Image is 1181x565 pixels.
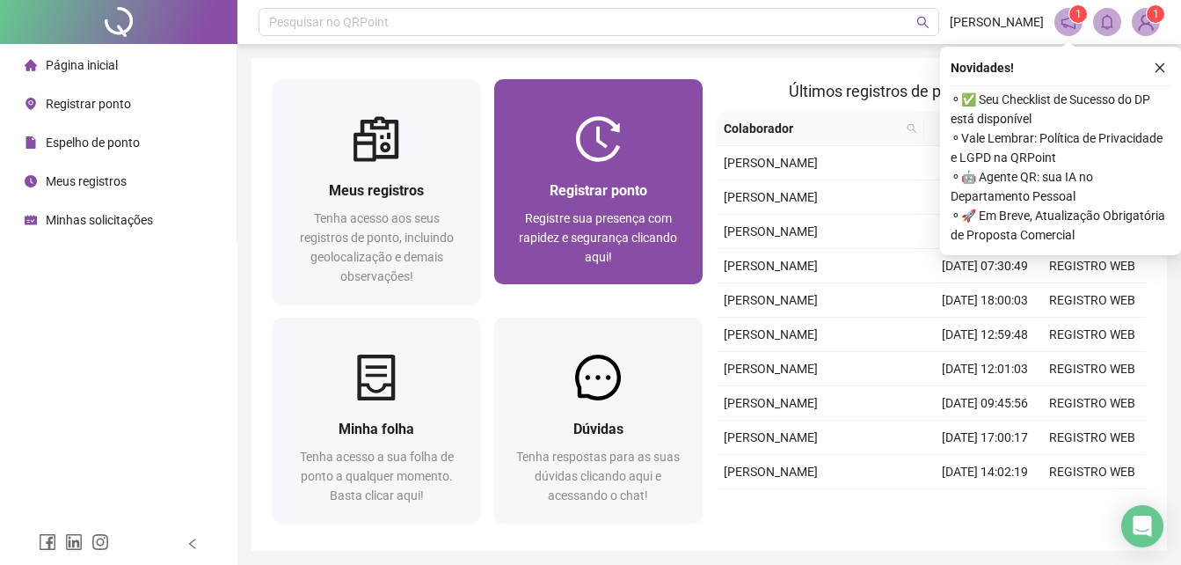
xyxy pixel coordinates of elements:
[1099,14,1115,30] span: bell
[516,450,680,503] span: Tenha respostas para as suas dúvidas clicando aqui e acessando o chat!
[25,175,37,187] span: clock-circle
[329,182,424,199] span: Meus registros
[39,533,56,551] span: facebook
[789,82,1073,100] span: Últimos registros de ponto sincronizados
[931,249,1039,283] td: [DATE] 07:30:49
[951,128,1170,167] span: ⚬ Vale Lembrar: Política de Privacidade e LGPD na QRPoint
[951,167,1170,206] span: ⚬ 🤖 Agente QR: sua IA no Departamento Pessoal
[519,211,677,264] span: Registre sua presença com rapidez e segurança clicando aqui!
[46,97,131,111] span: Registrar ponto
[1039,283,1146,318] td: REGISTRO WEB
[931,215,1039,249] td: [DATE] 12:14:08
[25,59,37,71] span: home
[91,533,109,551] span: instagram
[924,112,1028,146] th: Data/Hora
[25,98,37,110] span: environment
[65,533,83,551] span: linkedin
[46,136,140,150] span: Espelho de ponto
[724,119,900,138] span: Colaborador
[907,123,917,134] span: search
[186,538,199,550] span: left
[931,146,1039,180] td: [DATE] 18:00:11
[950,12,1044,32] span: [PERSON_NAME]
[1153,8,1159,20] span: 1
[724,190,818,204] span: [PERSON_NAME]
[931,180,1039,215] td: [DATE] 13:14:23
[1069,5,1087,23] sup: 1
[931,318,1039,352] td: [DATE] 12:59:48
[931,455,1039,489] td: [DATE] 14:02:19
[550,182,647,199] span: Registrar ponto
[724,430,818,444] span: [PERSON_NAME]
[951,206,1170,245] span: ⚬ 🚀 Em Breve, Atualização Obrigatória de Proposta Comercial
[1039,386,1146,421] td: REGISTRO WEB
[931,489,1039,524] td: [DATE] 13:02:54
[1147,5,1164,23] sup: Atualize o seu contato no menu Meus Dados
[724,362,818,376] span: [PERSON_NAME]
[724,259,818,273] span: [PERSON_NAME]
[1039,421,1146,455] td: REGISTRO WEB
[494,79,702,284] a: Registrar pontoRegistre sua presença com rapidez e segurança clicando aqui!
[1075,8,1082,20] span: 1
[1039,352,1146,386] td: REGISTRO WEB
[300,450,454,503] span: Tenha acesso a sua folha de ponto a qualquer momento. Basta clicar aqui!
[951,90,1170,128] span: ⚬ ✅ Seu Checklist de Sucesso do DP está disponível
[1061,14,1076,30] span: notification
[25,214,37,226] span: schedule
[46,213,153,227] span: Minhas solicitações
[951,58,1014,77] span: Novidades !
[931,283,1039,318] td: [DATE] 18:00:03
[1154,62,1166,74] span: close
[1039,455,1146,489] td: REGISTRO WEB
[724,396,818,410] span: [PERSON_NAME]
[931,352,1039,386] td: [DATE] 12:01:03
[724,156,818,170] span: [PERSON_NAME]
[300,211,454,283] span: Tenha acesso aos seus registros de ponto, incluindo geolocalização e demais observações!
[916,16,929,29] span: search
[1133,9,1159,35] img: 90196
[931,119,1007,138] span: Data/Hora
[724,327,818,341] span: [PERSON_NAME]
[1039,489,1146,524] td: REGISTRO WEB
[931,421,1039,455] td: [DATE] 17:00:17
[339,421,414,437] span: Minha folha
[25,136,37,149] span: file
[573,421,623,437] span: Dúvidas
[724,224,818,238] span: [PERSON_NAME]
[724,293,818,307] span: [PERSON_NAME]
[273,79,480,304] a: Meus registrosTenha acesso aos seus registros de ponto, incluindo geolocalização e demais observa...
[903,115,921,142] span: search
[494,318,702,523] a: DúvidasTenha respostas para as suas dúvidas clicando aqui e acessando o chat!
[273,318,480,523] a: Minha folhaTenha acesso a sua folha de ponto a qualquer momento. Basta clicar aqui!
[931,386,1039,421] td: [DATE] 09:45:56
[724,465,818,479] span: [PERSON_NAME]
[46,58,118,72] span: Página inicial
[46,174,127,188] span: Meus registros
[1039,249,1146,283] td: REGISTRO WEB
[1039,318,1146,352] td: REGISTRO WEB
[1121,505,1163,547] div: Open Intercom Messenger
